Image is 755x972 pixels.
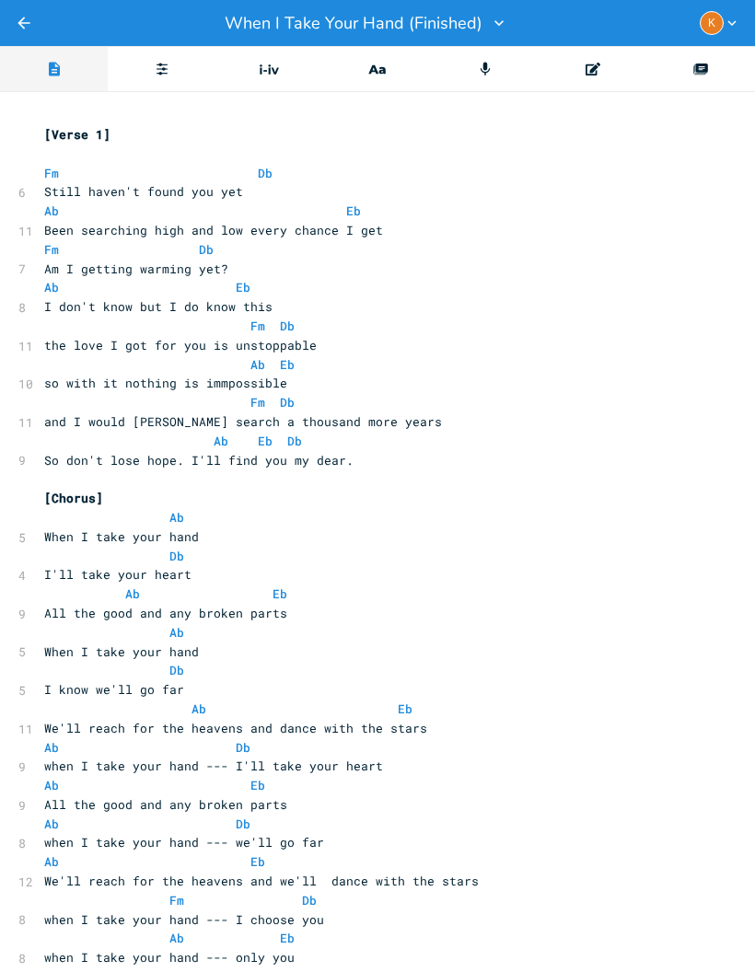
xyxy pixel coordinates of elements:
span: Eb [346,202,361,219]
span: Eb [250,853,265,870]
span: Ab [44,816,59,832]
span: Eb [280,930,295,946]
span: Db [287,433,302,449]
span: Db [236,816,250,832]
span: We'll reach for the heavens and we'll dance with the stars [44,873,479,889]
span: Ab [44,739,59,756]
span: Db [199,241,214,258]
div: kenleyknotes [700,11,724,35]
span: I know we'll go far [44,681,184,698]
span: and I would [PERSON_NAME] search a thousand more years [44,413,442,430]
span: Eb [273,585,287,602]
span: Ab [44,853,59,870]
span: I don't know but I do know this [44,298,273,315]
span: the love I got for you is unstoppable [44,337,317,353]
span: Fm [44,241,59,258]
span: Eb [258,433,273,449]
span: Fm [44,165,59,181]
span: When I Take Your Hand (Finished) [225,15,482,31]
span: Ab [169,509,184,526]
span: Eb [398,700,412,717]
span: Db [302,892,317,908]
span: Ab [169,624,184,641]
span: Db [280,394,295,411]
span: Still haven't found you yet [44,183,243,200]
span: when I take your hand --- I choose you [44,911,324,928]
span: Db [169,662,184,678]
span: When I take your hand [44,528,199,545]
span: When I take your hand [44,643,199,660]
span: So don't lose hope. I'll find you my dear. [44,452,354,469]
span: so with it nothing is immpossible [44,375,287,391]
span: Been searching high and low every chance I get [44,222,383,238]
span: Am I getting warming yet? [44,260,228,277]
span: [Chorus] [44,490,103,506]
span: when I take your hand --- we'll go far [44,834,324,850]
span: Fm [250,318,265,334]
span: [Verse 1] [44,126,110,143]
span: Eb [250,777,265,793]
span: Ab [250,356,265,373]
span: when I take your hand --- only you [44,949,295,966]
span: Ab [192,700,206,717]
span: I'll take your heart [44,566,192,583]
span: Db [258,165,273,181]
span: Ab [44,777,59,793]
span: All the good and any broken parts [44,605,287,621]
span: Eb [280,356,295,373]
span: We'll reach for the heavens and dance with the stars [44,720,427,736]
span: Db [280,318,295,334]
span: Ab [214,433,228,449]
span: Eb [236,279,250,295]
span: Ab [44,279,59,295]
span: Fm [169,892,184,908]
span: Ab [125,585,140,602]
button: K [700,11,740,35]
span: when I take your hand --- I'll take your heart [44,758,383,774]
span: Ab [44,202,59,219]
span: Db [236,739,250,756]
span: All the good and any broken parts [44,796,287,813]
span: Db [169,548,184,564]
span: Fm [250,394,265,411]
span: Ab [169,930,184,946]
